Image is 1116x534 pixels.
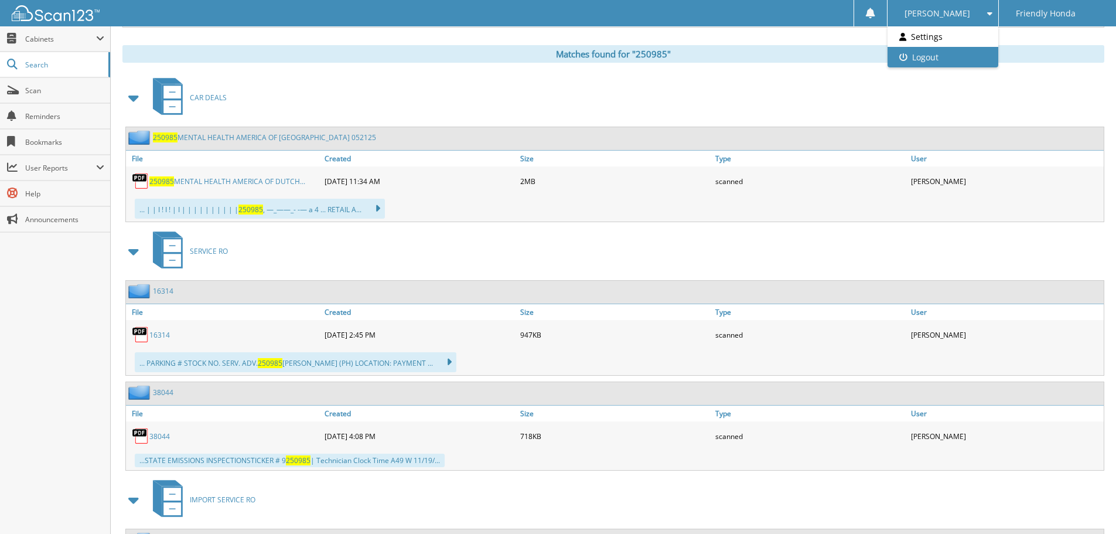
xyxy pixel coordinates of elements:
a: 250985MENTAL HEALTH AMERICA OF DUTCH... [149,176,305,186]
a: File [126,151,322,166]
img: scan123-logo-white.svg [12,5,100,21]
div: Matches found for "250985" [122,45,1104,63]
a: 38044 [153,387,173,397]
div: 947KB [517,323,713,346]
a: 250985MENTAL HEALTH AMERICA OF [GEOGRAPHIC_DATA] 052125 [153,132,376,142]
img: PDF.png [132,427,149,445]
div: ... | | I ! I ! | I | | | | | | | | | | , —_——_- -— a 4 ... RETAIL A... [135,199,385,219]
span: Friendly Honda [1016,10,1076,17]
a: Logout [888,47,998,67]
a: User [908,304,1104,320]
span: IMPORT SERVICE RO [190,495,255,505]
div: ...STATE EMISSIONS INSPECTIONSTICKER # 9 | Technician Clock Time A49 W 11/19/... [135,454,445,467]
a: Type [712,151,908,166]
a: Size [517,151,713,166]
span: Search [25,60,103,70]
div: scanned [712,323,908,346]
span: User Reports [25,163,96,173]
a: IMPORT SERVICE RO [146,477,255,523]
div: [PERSON_NAME] [908,424,1104,448]
span: 250985 [153,132,178,142]
div: ... PARKING # STOCK NO. SERV. ADV. [PERSON_NAME] (PH) LOCATION: PAYMENT ... [135,352,456,372]
div: scanned [712,169,908,193]
img: folder2.png [128,385,153,400]
iframe: Chat Widget [1057,478,1116,534]
div: [DATE] 11:34 AM [322,169,517,193]
div: 2MB [517,169,713,193]
a: File [126,304,322,320]
span: 250985 [258,358,282,368]
span: 250985 [238,205,263,215]
a: File [126,406,322,421]
a: SERVICE RO [146,228,228,274]
span: Help [25,189,104,199]
img: folder2.png [128,130,153,145]
span: Cabinets [25,34,96,44]
div: 718KB [517,424,713,448]
a: Settings [888,26,998,47]
a: Created [322,151,517,166]
a: Created [322,406,517,421]
a: Type [712,406,908,421]
a: User [908,151,1104,166]
div: [DATE] 4:08 PM [322,424,517,448]
a: User [908,406,1104,421]
a: Type [712,304,908,320]
span: CAR DEALS [190,93,227,103]
img: PDF.png [132,172,149,190]
span: 250985 [149,176,174,186]
a: CAR DEALS [146,74,227,121]
a: 16314 [149,330,170,340]
a: Size [517,406,713,421]
span: Bookmarks [25,137,104,147]
div: [PERSON_NAME] [908,169,1104,193]
div: [DATE] 2:45 PM [322,323,517,346]
img: folder2.png [128,284,153,298]
a: Created [322,304,517,320]
a: 16314 [153,286,173,296]
span: Scan [25,86,104,96]
img: PDF.png [132,326,149,343]
a: 38044 [149,431,170,441]
a: Size [517,304,713,320]
span: [PERSON_NAME] [905,10,970,17]
span: 250985 [286,455,310,465]
span: SERVICE RO [190,246,228,256]
span: Announcements [25,215,104,225]
div: scanned [712,424,908,448]
span: Reminders [25,111,104,121]
div: [PERSON_NAME] [908,323,1104,346]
